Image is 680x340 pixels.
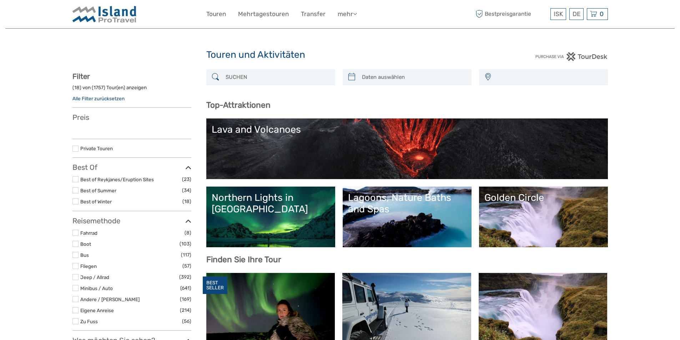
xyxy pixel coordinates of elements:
[212,124,603,135] div: Lava and Volcanoes
[94,84,104,91] label: 1757
[301,9,326,19] a: Transfer
[80,308,114,313] a: Eigene Anreise
[80,319,98,324] a: Zu Fuss
[223,71,332,83] input: SUCHEN
[182,175,191,183] span: (23)
[182,197,191,205] span: (18)
[238,9,289,19] a: Mehrtagestouren
[569,8,584,20] div: DE
[185,229,191,237] span: (8)
[80,188,116,193] a: Best of Summer
[180,295,191,303] span: (169)
[72,113,191,122] h3: Preis
[484,192,603,242] a: Golden Circle
[80,177,154,182] a: Best of Reykjanes/Eruption Sites
[359,71,468,83] input: Daten auswählen
[212,192,330,242] a: Northern Lights in [GEOGRAPHIC_DATA]
[554,10,563,17] span: ISK
[80,296,140,302] a: Andere / [PERSON_NAME]
[182,186,191,194] span: (34)
[206,255,281,264] b: Finden Sie Ihre Tour
[203,276,227,294] div: BEST SELLER
[80,252,89,258] a: Bus
[535,52,608,61] img: PurchaseViaTourDesk.png
[180,306,191,314] span: (214)
[212,124,603,174] a: Lava and Volcanoes
[180,240,191,248] span: (103)
[182,262,191,270] span: (57)
[179,273,191,281] span: (392)
[182,317,191,325] span: (56)
[206,9,226,19] a: Touren
[80,285,113,291] a: Minibus / Auto
[206,49,474,61] h1: Touren und Aktivitäten
[80,263,97,269] a: Fliegen
[206,100,271,110] b: Top-Attraktionen
[484,192,603,203] div: Golden Circle
[80,199,112,204] a: Best of Winter
[338,9,357,19] a: mehr
[474,8,549,20] span: Bestpreisgarantie
[180,284,191,292] span: (641)
[72,217,191,225] h3: Reisemethode
[72,72,90,81] strong: Filter
[72,84,191,95] div: ( ) von ( ) Tour(en) anzeigen
[348,192,466,242] a: Lagoons, Nature Baths and Spas
[72,163,191,172] h3: Best Of
[348,192,466,215] div: Lagoons, Nature Baths and Spas
[80,241,91,247] a: Boot
[80,146,113,151] a: Private Touren
[80,230,97,236] a: Fahrrad
[80,274,109,280] a: Jeep / Allrad
[599,10,605,17] span: 0
[212,192,330,215] div: Northern Lights in [GEOGRAPHIC_DATA]
[72,5,137,23] img: Iceland ProTravel
[181,251,191,259] span: (117)
[74,84,80,91] label: 18
[72,96,125,101] a: Alle Filter zurücksetzen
